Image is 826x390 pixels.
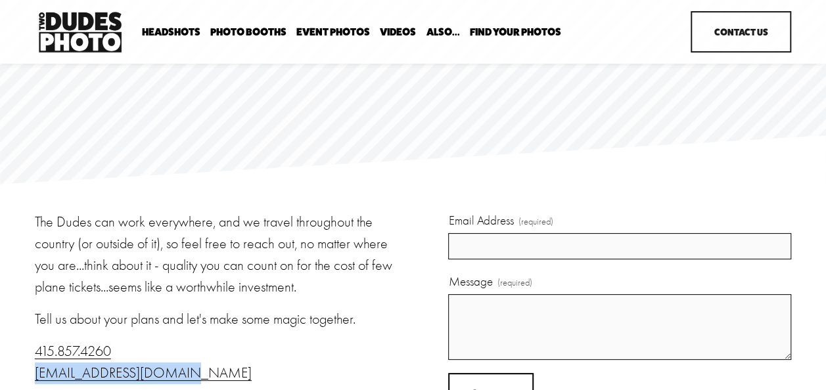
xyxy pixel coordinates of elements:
a: Contact Us [691,11,791,53]
a: [EMAIL_ADDRESS][DOMAIN_NAME] [35,364,252,381]
span: Also... [426,27,459,37]
a: folder dropdown [469,26,561,38]
a: folder dropdown [142,26,200,38]
a: folder dropdown [426,26,459,38]
p: Tell us about your plans and let's make some magic together. [35,309,409,330]
span: Headshots [142,27,200,37]
span: Find Your Photos [469,27,561,37]
span: Photo Booths [210,27,287,37]
p: The Dudes can work everywhere, and we travel throughout the country (or outside of it), so feel f... [35,211,409,298]
a: Event Photos [296,26,370,38]
img: Two Dudes Photo | Headshots, Portraits &amp; Photo Booths [35,9,126,56]
span: (required) [497,276,532,290]
span: (required) [518,215,553,229]
span: Message [448,272,492,292]
a: folder dropdown [210,26,287,38]
span: Email Address [448,211,513,230]
a: Videos [380,26,416,38]
a: 415.857.4260 [35,343,111,360]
